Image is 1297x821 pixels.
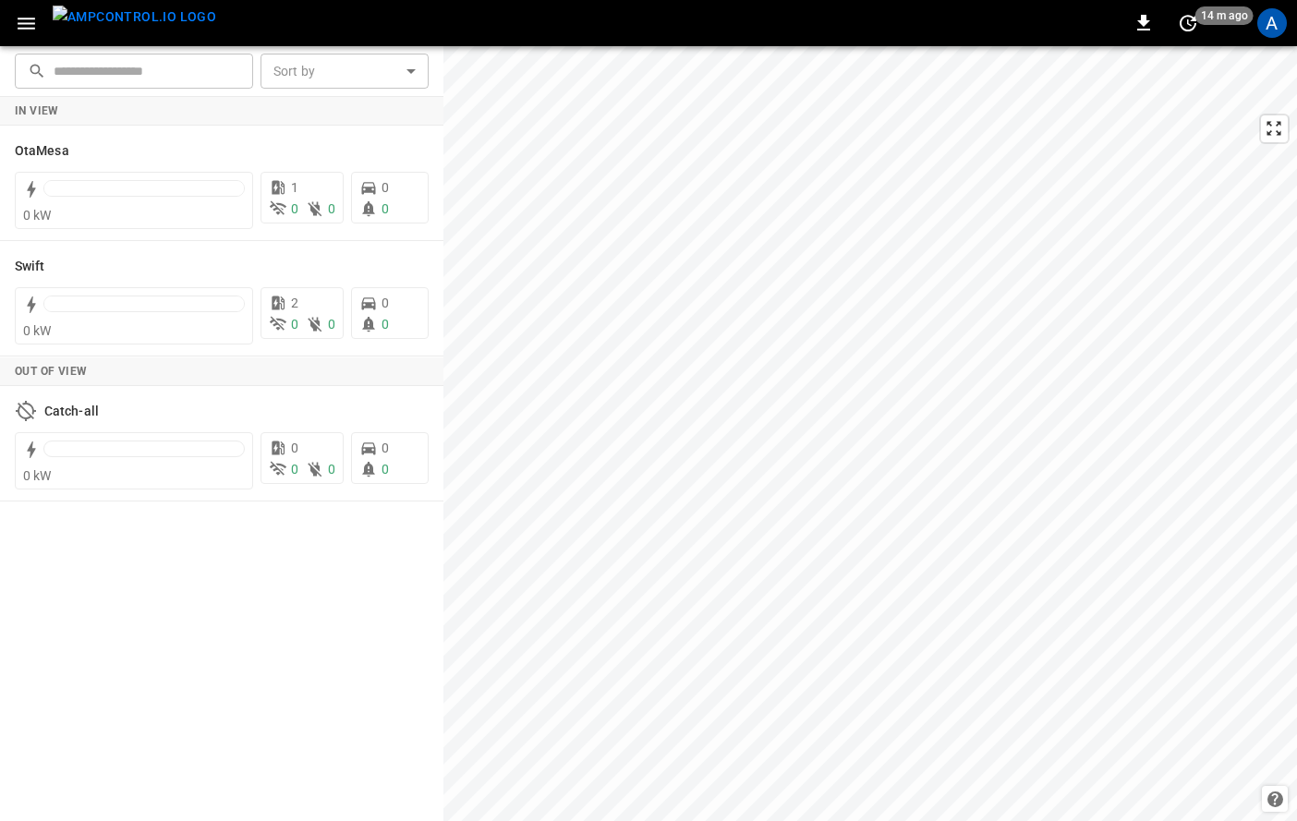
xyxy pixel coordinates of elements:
[291,201,298,216] span: 0
[15,141,69,162] h6: OtaMesa
[44,402,99,422] h6: Catch-all
[291,317,298,332] span: 0
[328,317,335,332] span: 0
[15,257,45,277] h6: Swift
[382,180,389,195] span: 0
[23,208,52,223] span: 0 kW
[15,104,59,117] strong: In View
[443,46,1297,821] canvas: Map
[23,323,52,338] span: 0 kW
[382,462,389,477] span: 0
[53,6,216,29] img: ampcontrol.io logo
[382,317,389,332] span: 0
[291,180,298,195] span: 1
[1173,8,1203,38] button: set refresh interval
[382,201,389,216] span: 0
[23,468,52,483] span: 0 kW
[1195,6,1254,25] span: 14 m ago
[291,441,298,455] span: 0
[291,296,298,310] span: 2
[15,365,87,378] strong: Out of View
[382,441,389,455] span: 0
[1257,8,1287,38] div: profile-icon
[382,296,389,310] span: 0
[328,462,335,477] span: 0
[328,201,335,216] span: 0
[291,462,298,477] span: 0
